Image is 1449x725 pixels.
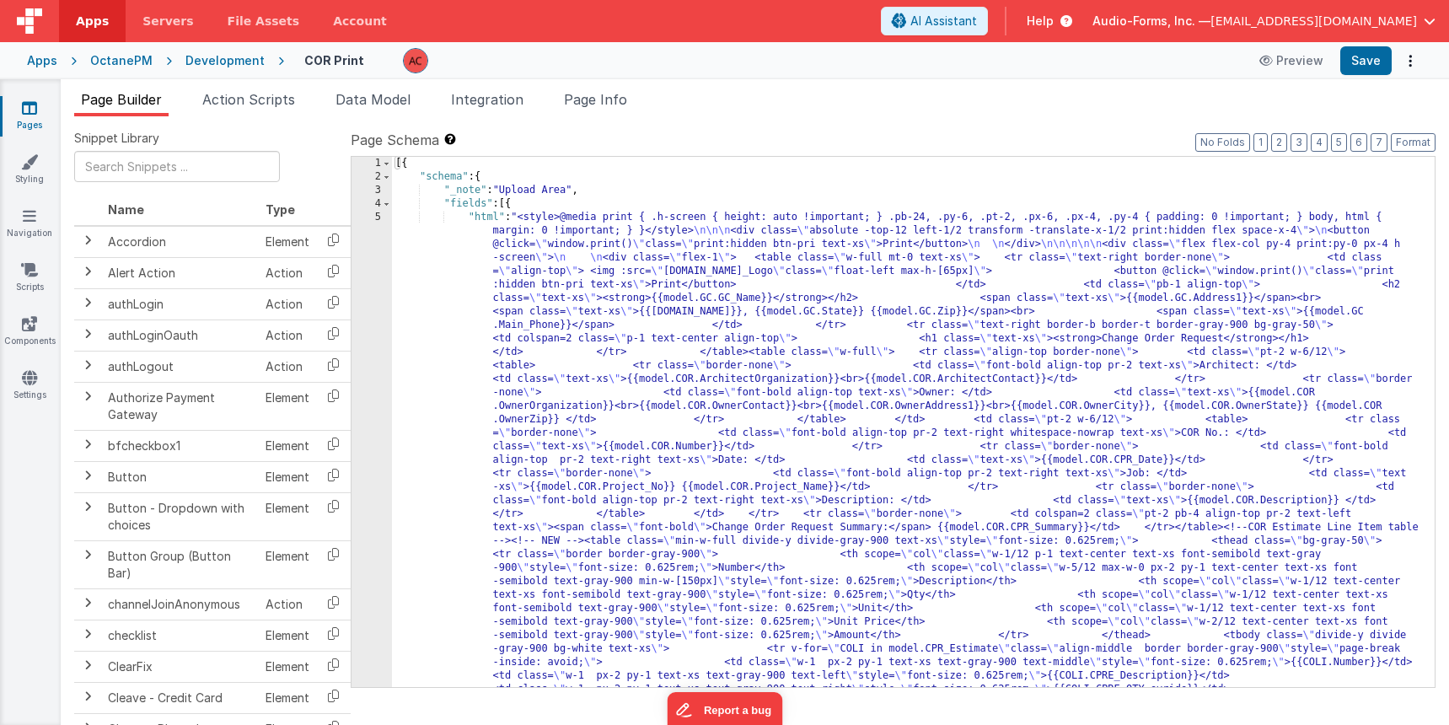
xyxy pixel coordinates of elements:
span: Type [266,202,295,217]
span: Data Model [335,91,411,108]
td: checklist [101,620,259,651]
button: 5 [1331,133,1347,152]
button: Format [1391,133,1436,152]
td: Alert Action [101,257,259,288]
td: channelJoinAnonymous [101,588,259,620]
button: AI Assistant [881,7,988,35]
button: 4 [1311,133,1328,152]
button: Audio-Forms, Inc. — [EMAIL_ADDRESS][DOMAIN_NAME] [1092,13,1436,30]
td: Element [259,492,316,540]
span: Snippet Library [74,130,159,147]
td: Cleave - Credit Card [101,682,259,713]
td: Button Group (Button Bar) [101,540,259,588]
span: AI Assistant [910,13,977,30]
td: Element [259,620,316,651]
td: Button - Dropdown with choices [101,492,259,540]
td: Element [259,382,316,430]
td: authLogout [101,351,259,382]
td: Element [259,430,316,461]
td: Accordion [101,226,259,258]
button: 7 [1371,133,1387,152]
button: Options [1398,49,1422,72]
td: Authorize Payment Gateway [101,382,259,430]
div: 4 [352,197,392,211]
div: Development [185,52,265,69]
span: Page Info [564,91,627,108]
button: 2 [1271,133,1287,152]
div: 2 [352,170,392,184]
td: bfcheckbox1 [101,430,259,461]
div: 3 [352,184,392,197]
td: Button [101,461,259,492]
td: Action [259,588,316,620]
span: File Assets [228,13,300,30]
img: e1205bf731cae5f591faad8638e24ab9 [404,49,427,72]
span: Integration [451,91,523,108]
button: No Folds [1195,133,1250,152]
td: ClearFix [101,651,259,682]
span: Help [1027,13,1054,30]
button: 3 [1291,133,1307,152]
td: authLoginOauth [101,320,259,351]
span: Page Schema [351,130,439,150]
span: Audio-Forms, Inc. — [1092,13,1210,30]
div: Apps [27,52,57,69]
td: Action [259,257,316,288]
td: Element [259,461,316,492]
button: 1 [1253,133,1268,152]
h4: COR Print [304,54,364,67]
button: Preview [1249,47,1334,74]
td: Element [259,651,316,682]
td: Element [259,682,316,713]
span: [EMAIL_ADDRESS][DOMAIN_NAME] [1210,13,1417,30]
td: Element [259,226,316,258]
input: Search Snippets ... [74,151,280,182]
span: Page Builder [81,91,162,108]
span: Name [108,202,144,217]
td: Action [259,351,316,382]
span: Servers [142,13,193,30]
span: Action Scripts [202,91,295,108]
span: Apps [76,13,109,30]
td: Action [259,320,316,351]
div: 1 [352,157,392,170]
button: 6 [1350,133,1367,152]
button: Save [1340,46,1392,75]
div: OctanePM [90,52,153,69]
td: authLogin [101,288,259,320]
td: Element [259,540,316,588]
td: Action [259,288,316,320]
